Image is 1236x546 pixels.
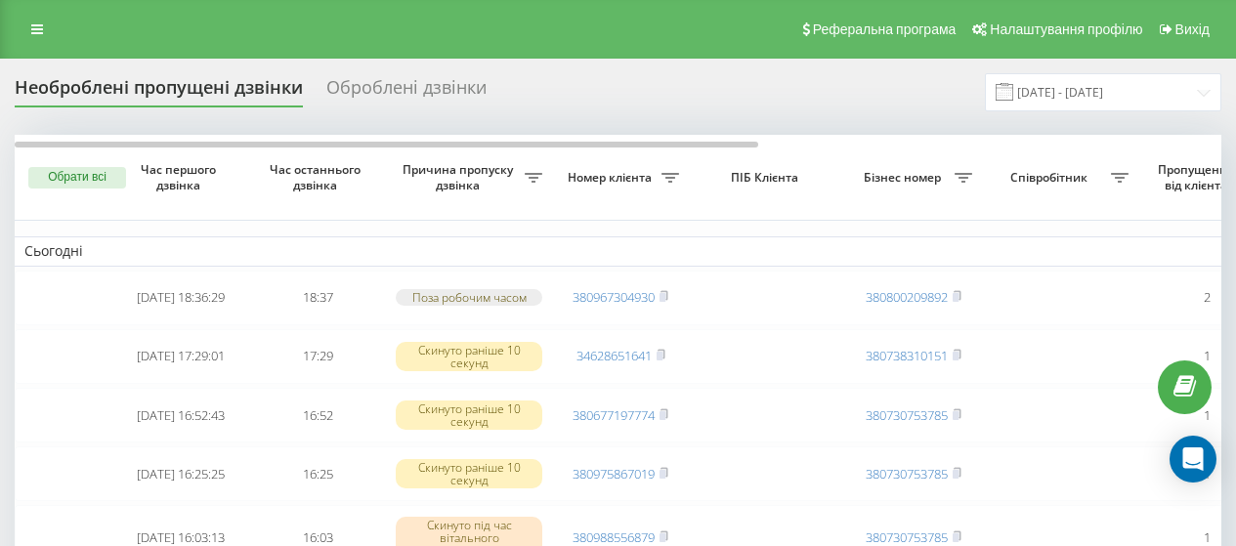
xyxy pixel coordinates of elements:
div: Необроблені пропущені дзвінки [15,77,303,107]
span: Час останнього дзвінка [265,162,370,192]
div: Поза робочим часом [396,289,542,306]
span: Співробітник [992,170,1111,186]
td: 18:37 [249,271,386,325]
div: Скинуто раніше 10 секунд [396,400,542,430]
a: 380800209892 [866,288,948,306]
a: 380988556879 [573,528,655,546]
span: Час першого дзвінка [128,162,234,192]
a: 34628651641 [576,347,652,364]
div: Скинуто раніше 10 секунд [396,342,542,371]
td: [DATE] 16:25:25 [112,446,249,501]
a: 380730753785 [866,465,948,483]
span: Вихід [1175,21,1210,37]
span: Бізнес номер [855,170,955,186]
div: Скинуто раніше 10 секунд [396,459,542,488]
a: 380738310151 [866,347,948,364]
td: [DATE] 18:36:29 [112,271,249,325]
a: 380730753785 [866,406,948,424]
span: ПІБ Клієнта [705,170,829,186]
td: 16:25 [249,446,386,501]
span: Причина пропуску дзвінка [396,162,525,192]
a: 380975867019 [573,465,655,483]
td: 16:52 [249,388,386,442]
span: Номер клієнта [562,170,661,186]
td: [DATE] 16:52:43 [112,388,249,442]
a: 380967304930 [573,288,655,306]
span: Реферальна програма [813,21,957,37]
button: Обрати всі [28,167,126,189]
td: [DATE] 17:29:01 [112,329,249,384]
span: Налаштування профілю [990,21,1142,37]
td: 17:29 [249,329,386,384]
a: 380677197774 [573,406,655,424]
div: Оброблені дзвінки [326,77,487,107]
div: Open Intercom Messenger [1170,436,1216,483]
a: 380730753785 [866,528,948,546]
